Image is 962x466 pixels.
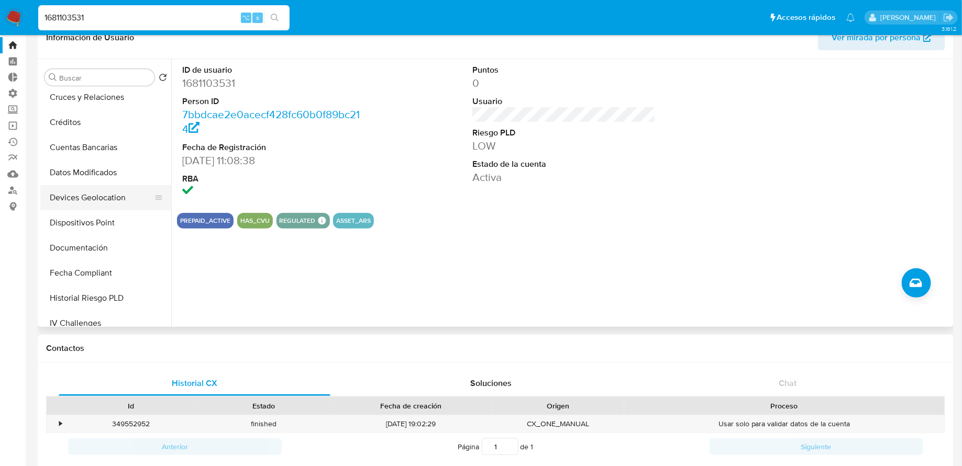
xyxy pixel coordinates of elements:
[68,438,282,455] button: Anterior
[472,170,656,185] dd: Activa
[531,441,534,452] span: 1
[472,158,656,170] dt: Estado de la cuenta
[40,160,171,185] button: Datos Modificados
[182,107,360,137] a: 7bbdcae2e0acecf428fc60b0f89bc214
[40,135,171,160] button: Cuentas Bancarias
[256,13,259,22] span: s
[832,25,921,50] span: Ver mirada por persona
[624,415,945,433] div: Usar solo para validar datos de la cuenta
[472,127,656,139] dt: Riesgo PLD
[242,13,250,22] span: ⌥
[40,286,171,311] button: Historial Riesgo PLD
[458,438,534,455] span: Página de
[182,96,366,107] dt: Person ID
[40,235,171,260] button: Documentación
[65,415,197,433] div: 349552952
[40,185,163,210] button: Devices Geolocation
[472,64,656,76] dt: Puntos
[472,76,656,90] dd: 0
[182,142,366,153] dt: Fecha de Registración
[880,13,939,22] p: fabricio.bottalo@mercadolibre.com
[710,438,923,455] button: Siguiente
[40,85,171,110] button: Cruces y Relaciones
[264,10,285,25] button: search-icon
[470,377,512,389] span: Soluciones
[182,153,366,168] dd: [DATE] 11:08:38
[49,73,57,82] button: Buscar
[182,64,366,76] dt: ID de usuario
[472,139,656,153] dd: LOW
[40,210,171,235] button: Dispositivos Point
[942,25,957,33] span: 3.161.2
[46,32,134,43] h1: Información de Usuario
[182,173,366,185] dt: RBA
[472,96,656,107] dt: Usuario
[59,73,150,83] input: Buscar
[205,401,323,411] div: Estado
[197,415,330,433] div: finished
[499,401,617,411] div: Origen
[172,377,217,389] span: Historial CX
[818,25,945,50] button: Ver mirada por persona
[59,419,62,429] div: •
[38,11,290,25] input: Buscar usuario o caso...
[46,343,945,354] h1: Contactos
[943,12,954,23] a: Salir
[779,377,797,389] span: Chat
[40,311,171,336] button: IV Challenges
[337,401,484,411] div: Fecha de creación
[632,401,937,411] div: Proceso
[492,415,624,433] div: CX_ONE_MANUAL
[330,415,492,433] div: [DATE] 19:02:29
[40,260,171,286] button: Fecha Compliant
[72,401,190,411] div: Id
[182,76,366,90] dd: 1681103531
[40,110,171,135] button: Créditos
[159,73,167,85] button: Volver al orden por defecto
[777,12,836,23] span: Accesos rápidos
[846,13,855,22] a: Notificaciones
